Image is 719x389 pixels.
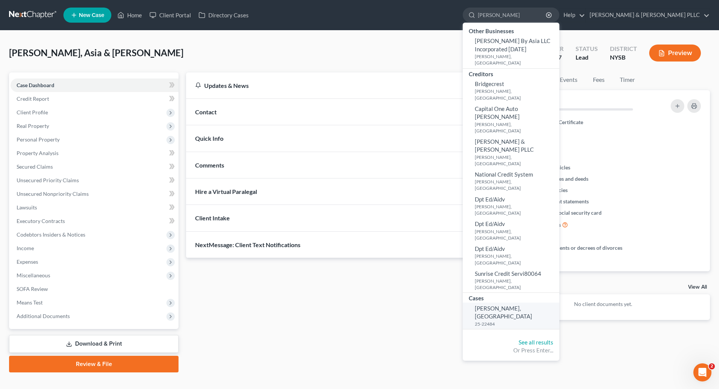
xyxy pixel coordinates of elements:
a: SOFA Review [11,282,179,296]
span: Income [17,245,34,251]
a: [PERSON_NAME] & [PERSON_NAME] PLLC[PERSON_NAME], [GEOGRAPHIC_DATA] [463,136,559,169]
span: Dpt Ed/Aidv [475,245,505,252]
div: Cases [463,293,559,302]
a: Review & File [9,356,179,372]
a: Case Dashboard [11,78,179,92]
a: Help [560,8,585,22]
small: [PERSON_NAME], [GEOGRAPHIC_DATA] [475,178,557,191]
span: Client Intake [195,214,230,221]
span: [PERSON_NAME] By Asia LLC Incorporated [DATE] [475,37,550,52]
span: Quick Info [195,135,223,142]
span: New Case [79,12,104,18]
a: See all results [519,339,553,346]
div: District [610,45,637,53]
span: Miscellaneous [17,272,50,278]
a: Download & Print [9,335,179,353]
span: Hire a Virtual Paralegal [195,188,257,195]
a: Timer [614,72,641,87]
small: [PERSON_NAME], [GEOGRAPHIC_DATA] [475,253,557,266]
span: Codebtors Insiders & Notices [17,231,85,238]
span: Unsecured Nonpriority Claims [17,191,89,197]
small: [PERSON_NAME], [GEOGRAPHIC_DATA] [475,203,557,216]
span: [PERSON_NAME], [GEOGRAPHIC_DATA] [475,305,532,320]
div: NYSB [610,53,637,62]
small: [PERSON_NAME], [GEOGRAPHIC_DATA] [475,53,557,66]
div: Lead [576,53,598,62]
a: Dpt Ed/Aidv[PERSON_NAME], [GEOGRAPHIC_DATA] [463,243,559,268]
span: Client Profile [17,109,48,115]
a: Capital One Auto [PERSON_NAME][PERSON_NAME], [GEOGRAPHIC_DATA] [463,103,559,136]
span: Capital One Auto [PERSON_NAME] [475,105,520,120]
a: Property Analysis [11,146,179,160]
a: Directory Cases [195,8,252,22]
a: Home [114,8,146,22]
div: Status [576,45,598,53]
div: Other Businesses [463,26,559,35]
small: [PERSON_NAME], [GEOGRAPHIC_DATA] [475,278,557,291]
small: [PERSON_NAME], [GEOGRAPHIC_DATA] [475,88,557,101]
span: Real Property [17,123,49,129]
iframe: Intercom live chat [693,363,711,381]
span: Property Analysis [17,150,59,156]
a: Fees [587,72,611,87]
a: Events [554,72,584,87]
span: Comments [195,161,224,169]
small: [PERSON_NAME], [GEOGRAPHIC_DATA] [475,228,557,241]
span: Separation agreements or decrees of divorces [516,244,622,252]
small: 25-22484 [475,321,557,327]
span: National Credit System [475,171,533,178]
div: Updates & News [195,81,457,89]
span: Unsecured Priority Claims [17,177,79,183]
a: Executory Contracts [11,214,179,228]
a: Sunrise Credit Servi80064[PERSON_NAME], [GEOGRAPHIC_DATA] [463,268,559,293]
span: Credit Report [17,95,49,102]
span: Means Test [17,299,43,306]
a: View All [688,284,707,290]
span: Personal Property [17,136,60,143]
span: 7 [558,54,562,61]
a: [PERSON_NAME], [GEOGRAPHIC_DATA]25-22484 [463,303,559,329]
span: Bridgecrest [475,80,504,87]
span: Dpt Ed/Aidv [475,220,505,227]
small: [PERSON_NAME], [GEOGRAPHIC_DATA] [475,121,557,134]
span: Case Dashboard [17,82,54,88]
a: Lawsuits [11,201,179,214]
button: Preview [649,45,701,62]
span: 2 [709,363,715,369]
a: National Credit System[PERSON_NAME], [GEOGRAPHIC_DATA] [463,169,559,194]
span: Secured Claims [17,163,53,170]
a: Dpt Ed/Aidv[PERSON_NAME], [GEOGRAPHIC_DATA] [463,194,559,218]
span: Additional Documents [17,313,70,319]
a: [PERSON_NAME] & [PERSON_NAME] PLLC [586,8,710,22]
span: Sunrise Credit Servi80064 [475,270,541,277]
span: Executory Contracts [17,218,65,224]
span: Lawsuits [17,204,37,211]
span: Contact [195,108,217,115]
a: Unsecured Nonpriority Claims [11,187,179,201]
div: Creditors [463,69,559,78]
span: Expenses [17,258,38,265]
span: Dpt Ed/Aidv [475,196,505,203]
a: Credit Report [11,92,179,106]
span: SOFA Review [17,286,48,292]
a: Client Portal [146,8,195,22]
p: No client documents yet. [502,300,704,308]
a: Secured Claims [11,160,179,174]
a: Unsecured Priority Claims [11,174,179,187]
small: [PERSON_NAME], [GEOGRAPHIC_DATA] [475,154,557,167]
span: [PERSON_NAME], Asia & [PERSON_NAME] [9,47,183,58]
a: Dpt Ed/Aidv[PERSON_NAME], [GEOGRAPHIC_DATA] [463,218,559,243]
span: NextMessage: Client Text Notifications [195,241,300,248]
div: Or Press Enter... [469,346,553,354]
input: Search by name... [478,8,547,22]
span: [PERSON_NAME] & [PERSON_NAME] PLLC [475,138,534,153]
a: Bridgecrest[PERSON_NAME], [GEOGRAPHIC_DATA] [463,78,559,103]
a: [PERSON_NAME] By Asia LLC Incorporated [DATE][PERSON_NAME], [GEOGRAPHIC_DATA] [463,35,559,68]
